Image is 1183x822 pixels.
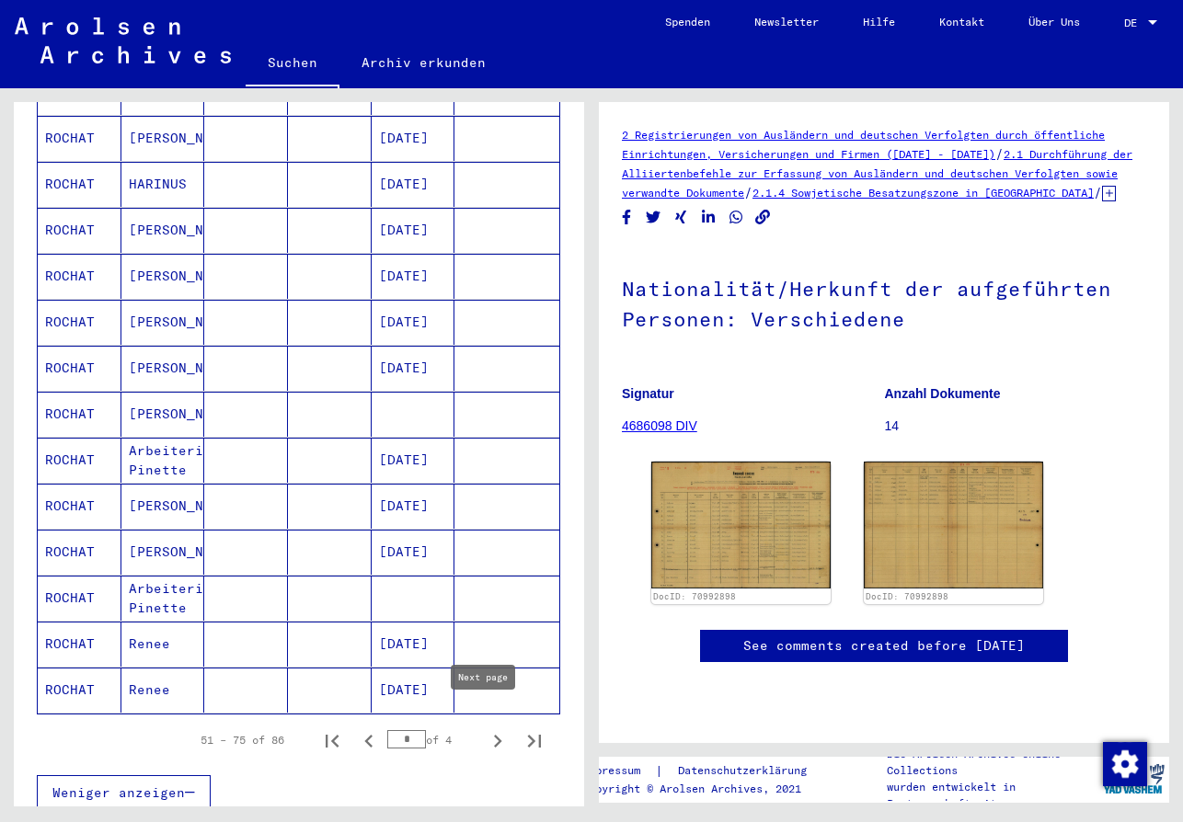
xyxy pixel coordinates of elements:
button: First page [314,722,350,759]
b: Anzahl Dokumente [885,386,1001,401]
a: 2.1.4 Sowjetische Besatzungszone in [GEOGRAPHIC_DATA] [752,186,1094,200]
h1: Nationalität/Herkunft der aufgeführten Personen: Verschiedene [622,246,1146,358]
a: See comments created before [DATE] [743,636,1025,656]
mat-cell: [DATE] [372,300,455,345]
button: Share on Twitter [644,206,663,229]
p: Copyright © Arolsen Archives, 2021 [582,781,829,797]
mat-cell: ROCHAT [38,622,121,667]
b: Signatur [622,386,674,401]
mat-cell: [DATE] [372,438,455,483]
mat-cell: [DATE] [372,162,455,207]
span: Weniger anzeigen [52,784,185,801]
button: Share on WhatsApp [727,206,746,229]
mat-cell: ROCHAT [38,576,121,621]
span: / [744,184,752,200]
mat-cell: [PERSON_NAME] [121,392,205,437]
span: / [995,145,1004,162]
mat-cell: ROCHAT [38,254,121,299]
mat-cell: ROCHAT [38,208,121,253]
mat-cell: [PERSON_NAME] [121,116,205,161]
mat-cell: [DATE] [372,346,455,391]
mat-cell: [PERSON_NAME] [121,530,205,575]
img: yv_logo.png [1099,756,1168,802]
mat-cell: [PERSON_NAME] [121,254,205,299]
mat-cell: [DATE] [372,530,455,575]
mat-cell: ROCHAT [38,300,121,345]
button: Share on LinkedIn [699,206,718,229]
mat-cell: ROCHAT [38,116,121,161]
mat-cell: ROCHAT [38,346,121,391]
mat-cell: ROCHAT [38,530,121,575]
mat-cell: Renee [121,622,205,667]
mat-cell: Arbeiterin Pinette [121,576,205,621]
div: | [582,761,829,781]
mat-cell: ROCHAT [38,484,121,529]
mat-cell: Renee [121,668,205,713]
a: Suchen [246,40,339,88]
button: Share on Xing [672,206,691,229]
mat-cell: [PERSON_NAME] [121,484,205,529]
img: Arolsen_neg.svg [15,17,231,63]
button: Last page [516,722,553,759]
p: wurden entwickelt in Partnerschaft mit [887,779,1098,812]
a: 2.1 Durchführung der Alliiertenbefehle zur Erfassung von Ausländern und deutschen Verfolgten sowi... [622,147,1132,200]
a: Impressum [582,761,655,781]
mat-cell: Arbeiterin Pinette [121,438,205,483]
a: Datenschutzerklärung [663,761,829,781]
mat-cell: [PERSON_NAME] [121,300,205,345]
p: 14 [885,417,1147,436]
span: / [1094,184,1102,200]
mat-cell: ROCHAT [38,392,121,437]
img: Zustimmung ändern [1103,742,1147,786]
mat-cell: [PERSON_NAME] [121,346,205,391]
a: 4686098 DIV [622,418,697,433]
mat-cell: [DATE] [372,484,455,529]
a: DocID: 70992898 [866,591,948,601]
mat-cell: [DATE] [372,622,455,667]
mat-cell: ROCHAT [38,162,121,207]
mat-cell: HARINUS [121,162,205,207]
div: of 4 [387,731,479,748]
span: DE [1124,17,1144,29]
a: Archiv erkunden [339,40,508,85]
mat-cell: [DATE] [372,668,455,713]
button: Next page [479,722,516,759]
div: 51 – 75 of 86 [201,732,284,748]
a: DocID: 70992898 [653,591,736,601]
button: Weniger anzeigen [37,775,211,810]
a: 2 Registrierungen von Ausländern und deutschen Verfolgten durch öffentliche Einrichtungen, Versic... [622,128,1105,161]
button: Copy link [753,206,773,229]
mat-cell: ROCHAT [38,668,121,713]
mat-cell: [DATE] [372,208,455,253]
img: 001.jpg [651,462,831,588]
mat-cell: [DATE] [372,254,455,299]
mat-cell: ROCHAT [38,438,121,483]
p: Die Arolsen Archives Online-Collections [887,746,1098,779]
mat-cell: [DATE] [372,116,455,161]
button: Previous page [350,722,387,759]
img: 002.jpg [864,462,1043,588]
mat-cell: [PERSON_NAME] [121,208,205,253]
button: Share on Facebook [617,206,637,229]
